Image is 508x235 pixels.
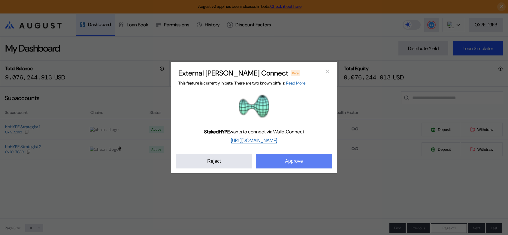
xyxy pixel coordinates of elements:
button: Approve [256,154,332,168]
button: close modal [322,67,332,76]
span: This feature is currently in beta. There are two known pitfalls: [178,80,305,86]
a: [URL][DOMAIN_NAME] [231,137,277,144]
a: Read More [286,80,305,86]
h2: External [PERSON_NAME] Connect [178,68,288,78]
div: Beta [291,70,300,76]
button: Reject [176,154,252,168]
span: wants to connect via WalletConnect [204,129,304,135]
img: StakedHYPE logo [239,91,269,121]
b: StakedHYPE [204,129,230,135]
